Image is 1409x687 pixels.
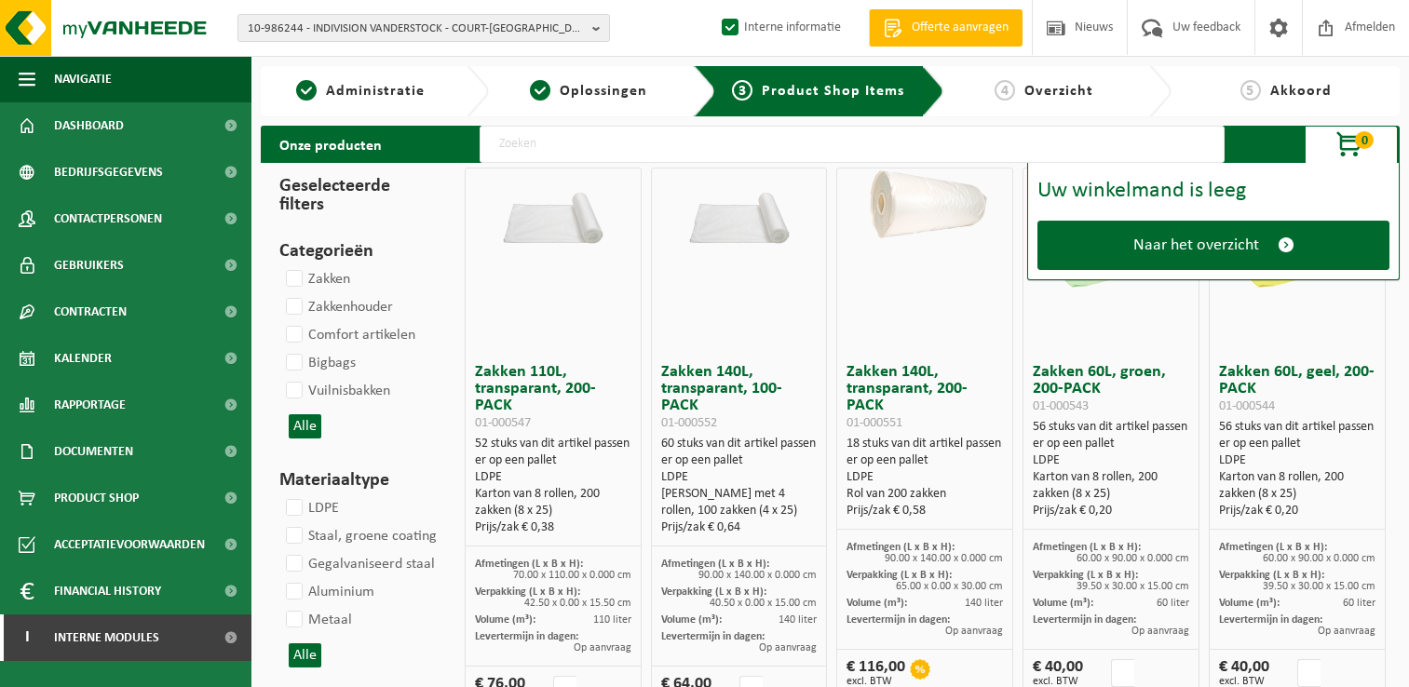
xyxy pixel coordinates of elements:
[1219,419,1375,519] div: 56 stuks van dit artikel passen er op een pallet
[1033,614,1136,626] span: Levertermijn in dagen:
[779,614,817,626] span: 140 liter
[282,494,339,522] label: LDPE
[1037,221,1389,270] a: Naar het overzicht
[847,503,1003,519] div: Prijs/zak € 0,58
[732,80,752,101] span: 3
[661,364,818,431] h3: Zakken 140L, transparant, 100-PACK
[282,377,390,405] label: Vuilnisbakken
[19,614,35,661] span: I
[475,586,580,598] span: Verpakking (L x B x H):
[279,237,432,265] h3: Categorieën
[847,614,950,626] span: Levertermijn in dagen:
[475,519,631,536] div: Prijs/zak € 0,38
[475,416,531,430] span: 01-000547
[270,80,452,102] a: 1Administratie
[1033,570,1138,581] span: Verpakking (L x B x H):
[54,614,159,661] span: Interne modules
[1305,126,1398,163] button: 0
[1240,80,1261,101] span: 5
[1157,598,1189,609] span: 60 liter
[847,659,905,687] div: € 116,00
[54,568,161,614] span: Financial History
[847,486,1003,503] div: Rol van 200 zakken
[326,84,425,99] span: Administratie
[762,84,904,99] span: Product Shop Items
[279,466,432,494] h3: Materiaaltype
[847,676,905,687] span: excl. BTW
[661,614,722,626] span: Volume (m³):
[54,195,162,242] span: Contactpersonen
[1219,542,1327,553] span: Afmetingen (L x B x H):
[54,382,126,428] span: Rapportage
[1033,676,1083,687] span: excl. BTW
[661,631,765,642] span: Levertermijn in dagen:
[475,559,583,570] span: Afmetingen (L x B x H):
[1033,598,1093,609] span: Volume (m³):
[698,570,817,581] span: 90.00 x 140.00 x 0.000 cm
[282,522,437,550] label: Staal, groene coating
[1033,469,1189,503] div: Karton van 8 rollen, 200 zakken (8 x 25)
[282,550,435,578] label: Gegalvaniseerd staal
[574,642,631,653] span: Op aanvraag
[237,14,610,42] button: 10-986244 - INDIVISION VANDERSTOCK - COURT-[GEOGRAPHIC_DATA]
[1297,659,1321,687] input: 1
[282,321,415,349] label: Comfort artikelen
[1355,131,1374,149] span: 0
[261,126,400,163] h2: Onze producten
[1263,581,1375,592] span: 39.50 x 30.00 x 15.00 cm
[1033,452,1189,469] div: LDPE
[475,364,631,431] h3: Zakken 110L, transparant, 200-PACK
[1033,659,1083,687] div: € 40,00
[661,559,769,570] span: Afmetingen (L x B x H):
[1219,469,1375,503] div: Karton van 8 rollen, 200 zakken (8 x 25)
[498,80,680,102] a: 2Oplossingen
[279,172,432,219] h3: Geselecteerde filters
[965,598,1003,609] span: 140 liter
[530,80,550,101] span: 2
[896,581,1003,592] span: 65.00 x 0.00 x 30.00 cm
[1219,676,1269,687] span: excl. BTW
[660,168,819,248] img: 01-000552
[847,598,907,609] span: Volume (m³):
[661,436,818,536] div: 60 stuks van dit artikel passen er op een pallet
[1219,614,1322,626] span: Levertermijn in dagen:
[1219,503,1375,519] div: Prijs/zak € 0,20
[1033,399,1089,413] span: 01-000543
[869,9,1023,47] a: Offerte aanvragen
[661,416,717,430] span: 01-000552
[475,631,578,642] span: Levertermijn in dagen:
[248,15,585,43] span: 10-986244 - INDIVISION VANDERSTOCK - COURT-[GEOGRAPHIC_DATA]
[1219,452,1375,469] div: LDPE
[513,570,631,581] span: 70.00 x 110.00 x 0.000 cm
[54,475,139,521] span: Product Shop
[1024,84,1093,99] span: Overzicht
[1343,598,1375,609] span: 60 liter
[475,486,631,519] div: Karton van 8 rollen, 200 zakken (8 x 25)
[54,149,163,195] span: Bedrijfsgegevens
[282,349,356,377] label: Bigbags
[759,642,817,653] span: Op aanvraag
[847,570,952,581] span: Verpakking (L x B x H):
[1037,180,1389,202] div: Uw winkelmand is leeg
[661,486,818,519] div: [PERSON_NAME] met 4 rollen, 100 zakken (4 x 25)
[54,428,133,475] span: Documenten
[661,519,818,536] div: Prijs/zak € 0,64
[1219,570,1324,581] span: Verpakking (L x B x H):
[475,614,535,626] span: Volume (m³):
[282,293,393,321] label: Zakkenhouder
[954,80,1135,102] a: 4Overzicht
[54,521,205,568] span: Acceptatievoorwaarden
[995,80,1015,101] span: 4
[847,542,955,553] span: Afmetingen (L x B x H):
[1270,84,1332,99] span: Akkoord
[1033,542,1141,553] span: Afmetingen (L x B x H):
[289,643,321,667] button: Alle
[885,553,1003,564] span: 90.00 x 140.00 x 0.000 cm
[847,416,902,430] span: 01-000551
[661,586,766,598] span: Verpakking (L x B x H):
[296,80,317,101] span: 1
[54,56,112,102] span: Navigatie
[524,598,631,609] span: 42.50 x 0.00 x 15.50 cm
[475,436,631,536] div: 52 stuks van dit artikel passen er op een pallet
[1263,553,1375,564] span: 60.00 x 90.00 x 0.000 cm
